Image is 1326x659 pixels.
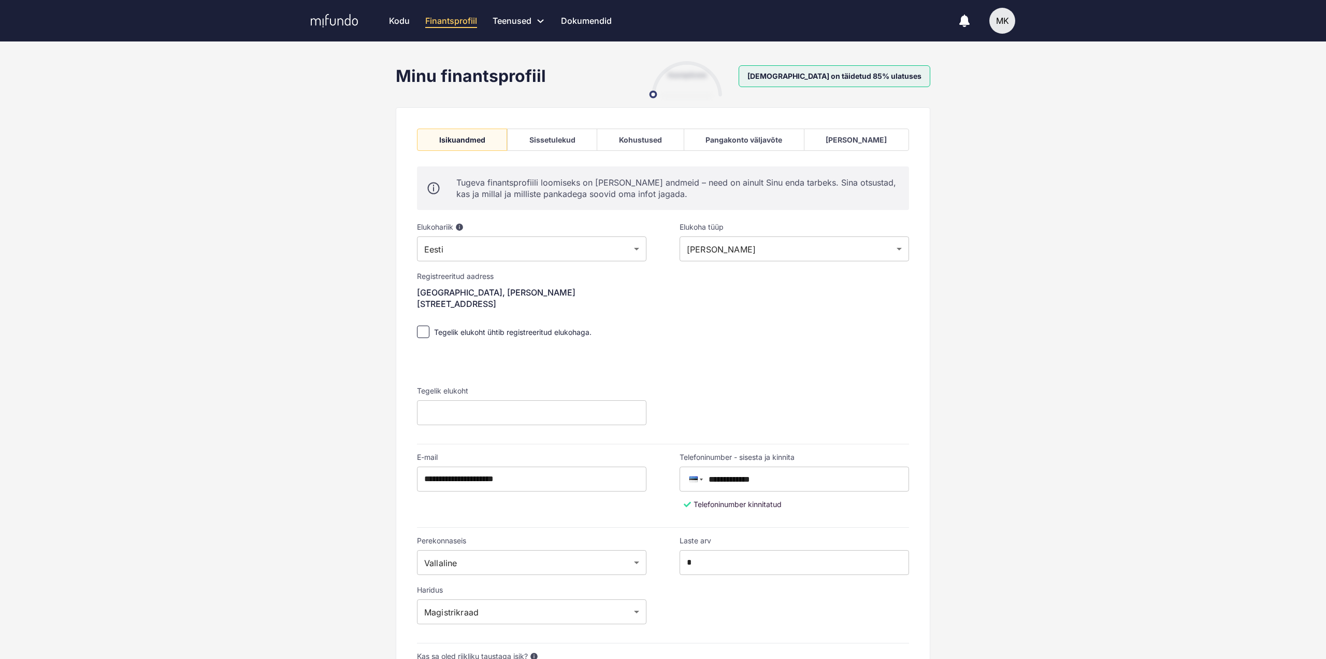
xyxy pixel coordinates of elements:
div: Isikuandmed [439,135,485,144]
label: Tegelik elukoht [417,386,646,395]
label: E-mail [417,453,646,461]
div: Tugeva finantsprofiili loomiseks on [PERSON_NAME] andmeid – need on ainult Sinu enda tarbeks. Sin... [456,177,899,200]
label: Elukohariik [417,222,646,231]
div: Pangakonto väljavõte [705,135,782,144]
div: [GEOGRAPHIC_DATA], [PERSON_NAME][STREET_ADDRESS] [417,286,646,311]
div: Suurepärane [668,68,707,82]
div: Registreeritud aadress [417,272,646,281]
label: Elukoha tüüp [680,222,909,231]
span: Telefoninumber kinnitatud [694,500,782,509]
label: Haridus [417,585,646,594]
div: Minu finantsprofiil [396,66,546,87]
div: Vallaline [417,550,646,575]
div: Kohustused [619,135,662,144]
div: [PERSON_NAME] [680,236,909,261]
div: Estonia: + 372 [687,468,709,493]
div: Eesti [417,236,646,261]
label: Laste arv [680,536,909,545]
div: [PERSON_NAME] [826,135,887,144]
label: Perekonnaseis [417,536,646,545]
span: [DEMOGRAPHIC_DATA] on täidetud 85% ulatuses [739,65,930,87]
div: Magistrikraad [417,599,646,624]
div: Telefoninumber - sisesta ja kinnita [680,453,909,461]
span: Tegelik elukoht ühtib registreeritud elukohaga. [434,328,592,336]
button: MK [989,8,1015,34]
div: Sissetulekud [529,135,575,144]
